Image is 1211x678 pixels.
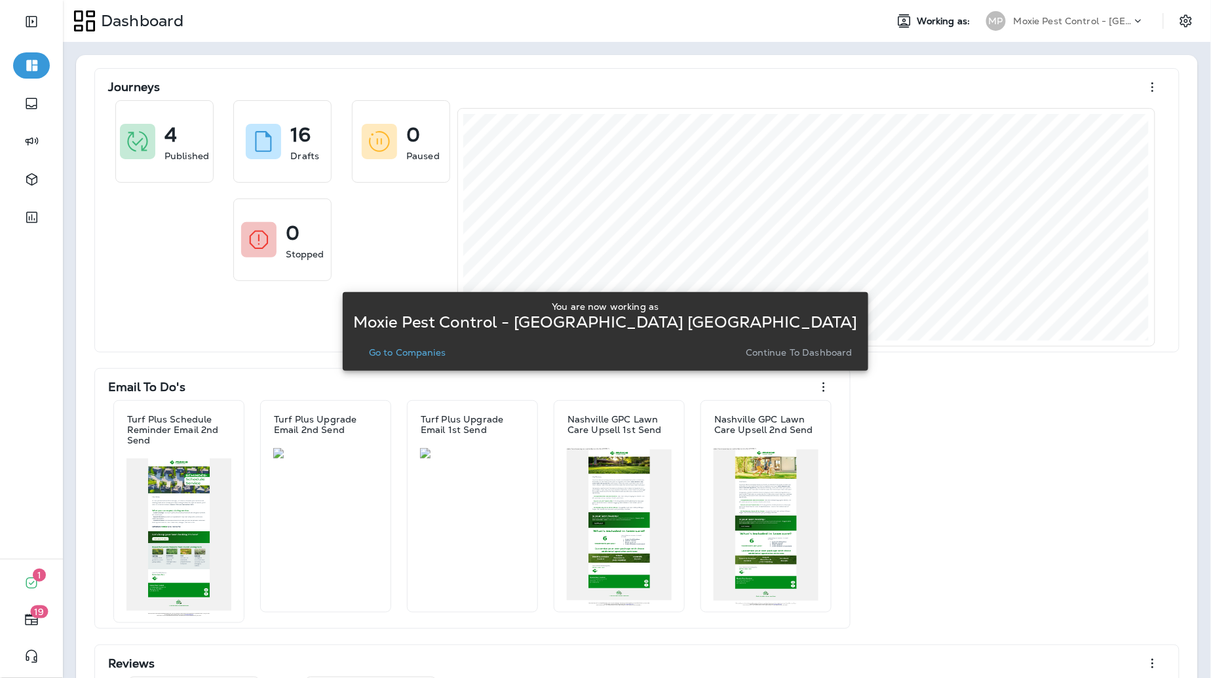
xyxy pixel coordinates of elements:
p: 4 [164,128,177,141]
p: Moxie Pest Control - [GEOGRAPHIC_DATA] [GEOGRAPHIC_DATA] [353,317,858,328]
button: 1 [13,570,50,596]
button: Go to Companies [364,343,451,362]
p: Dashboard [96,11,183,31]
p: 0 [286,227,299,240]
div: MP [986,11,1006,31]
p: Drafts [290,149,319,162]
span: Working as: [917,16,973,27]
button: Continue to Dashboard [740,343,858,362]
button: Settings [1174,9,1198,33]
img: 03e49f6d-ecc6-493f-a68b-15cd221d347e.jpg [273,448,378,459]
p: Journeys [108,81,160,94]
button: 19 [13,607,50,633]
p: Go to Companies [369,347,446,358]
p: Stopped [286,248,324,261]
p: Turf Plus Upgrade Email 2nd Send [274,414,377,435]
p: Reviews [108,657,155,670]
button: Expand Sidebar [13,9,50,35]
p: Published [164,149,209,162]
p: You are now working as [552,301,659,312]
p: Moxie Pest Control - [GEOGRAPHIC_DATA] [GEOGRAPHIC_DATA] [1014,16,1132,26]
span: 19 [31,605,48,618]
img: 213043a1-557a-4eb6-a695-d417439e40b6.jpg [126,459,231,617]
p: Turf Plus Schedule Reminder Email 2nd Send [127,414,231,445]
span: 1 [33,569,46,582]
p: Email To Do's [108,381,185,394]
p: 16 [290,128,311,141]
p: Continue to Dashboard [746,347,853,358]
